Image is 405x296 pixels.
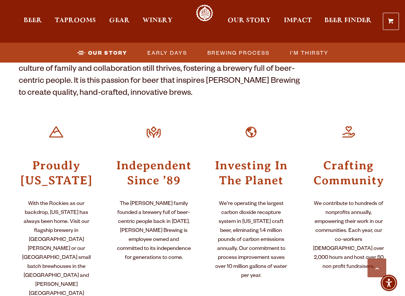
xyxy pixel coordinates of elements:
[88,47,127,58] span: Our Story
[143,47,191,58] a: Early Days
[55,18,96,24] span: Taprooms
[19,40,308,100] p: Founded in [DATE], [PERSON_NAME] Brewing was started by [PERSON_NAME], his wife [PERSON_NAME], an...
[284,18,312,24] span: Impact
[228,18,271,24] span: Our Story
[367,259,386,277] a: Scroll to top
[104,4,135,38] a: Gear
[381,275,397,291] div: Accessibility Menu
[324,18,372,24] span: Beer Finder
[147,47,187,58] span: Early Days
[19,157,94,188] h3: Proudly [US_STATE]
[24,18,42,24] span: Beer
[50,4,101,38] a: Taprooms
[290,47,328,58] span: I’m Thirsty
[116,200,192,263] p: The [PERSON_NAME] family founded a brewery full of beer-centric people back in [DATE]. [PERSON_NA...
[285,47,332,58] a: I’m Thirsty
[319,4,376,38] a: Beer Finder
[138,4,177,38] a: Winery
[203,47,273,58] a: Brewing Process
[311,157,386,188] h3: Crafting Community
[279,4,316,38] a: Impact
[19,4,47,38] a: Beer
[190,4,219,21] a: Odell Home
[223,4,276,38] a: Our Story
[311,200,386,272] p: We contribute to hundreds of nonprofits annually, empowering their work in our communities. Each ...
[213,157,289,188] h3: Investing In The Planet
[142,18,172,24] span: Winery
[213,200,289,281] p: We’re operating the largest carbon dioxide recapture system in [US_STATE] craft beer, eliminating...
[73,47,131,58] a: Our Story
[116,157,192,188] h3: Independent Since ’89
[109,18,130,24] span: Gear
[207,47,270,58] span: Brewing Process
